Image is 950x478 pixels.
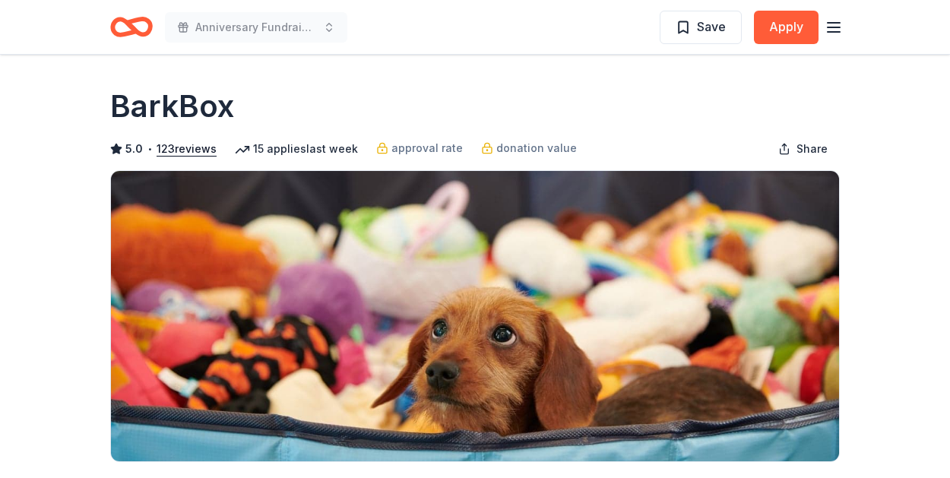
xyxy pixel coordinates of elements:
[125,140,143,158] span: 5.0
[110,9,153,45] a: Home
[796,140,828,158] span: Share
[157,140,217,158] button: 123reviews
[766,134,840,164] button: Share
[235,140,358,158] div: 15 applies last week
[660,11,742,44] button: Save
[147,143,153,155] span: •
[754,11,819,44] button: Apply
[496,139,577,157] span: donation value
[111,171,839,461] img: Image for BarkBox
[697,17,726,36] span: Save
[110,85,234,128] h1: BarkBox
[195,18,317,36] span: Anniversary Fundraiser
[165,12,347,43] button: Anniversary Fundraiser
[481,139,577,157] a: donation value
[391,139,463,157] span: approval rate
[376,139,463,157] a: approval rate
